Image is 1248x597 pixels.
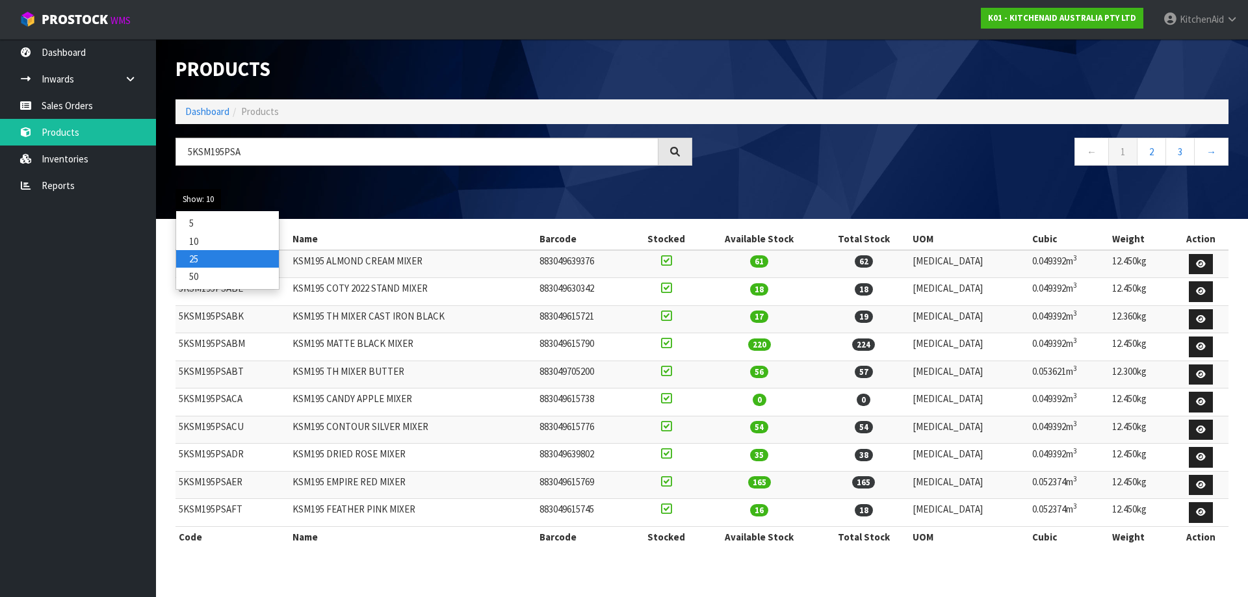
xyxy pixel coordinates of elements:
[175,305,289,333] td: 5KSM195PSABK
[175,416,289,444] td: 5KSM195PSACU
[632,229,701,249] th: Stocked
[1073,336,1077,345] sup: 3
[1108,138,1137,166] a: 1
[1029,388,1109,416] td: 0.049392m
[175,361,289,388] td: 5KSM195PSABT
[175,499,289,527] td: 5KSM195PSAFT
[909,499,1029,527] td: [MEDICAL_DATA]
[1194,138,1228,166] a: →
[855,283,873,296] span: 18
[909,333,1029,361] td: [MEDICAL_DATA]
[748,476,771,489] span: 165
[1029,471,1109,499] td: 0.052374m
[289,305,536,333] td: KSM195 TH MIXER CAST IRON BLACK
[909,444,1029,472] td: [MEDICAL_DATA]
[289,444,536,472] td: KSM195 DRIED ROSE MIXER
[632,526,701,547] th: Stocked
[818,229,909,249] th: Total Stock
[536,305,632,333] td: 883049615721
[855,449,873,461] span: 38
[1029,416,1109,444] td: 0.049392m
[175,58,692,80] h1: Products
[750,504,768,516] span: 16
[1029,499,1109,527] td: 0.052374m
[289,388,536,416] td: KSM195 CANDY APPLE MIXER
[289,361,536,388] td: KSM195 TH MIXER BUTTER
[1109,278,1173,306] td: 12.450kg
[536,526,632,547] th: Barcode
[175,138,658,166] input: Search products
[1073,474,1077,483] sup: 3
[1109,388,1173,416] td: 12.450kg
[1073,364,1077,373] sup: 3
[536,471,632,499] td: 883049615769
[712,138,1228,170] nav: Page navigation
[1029,305,1109,333] td: 0.049392m
[909,526,1029,547] th: UOM
[176,214,279,232] a: 5
[909,416,1029,444] td: [MEDICAL_DATA]
[1029,333,1109,361] td: 0.049392m
[1073,446,1077,455] sup: 3
[175,526,289,547] th: Code
[750,449,768,461] span: 35
[1109,416,1173,444] td: 12.450kg
[1109,499,1173,527] td: 12.450kg
[1029,361,1109,388] td: 0.053621m
[1109,333,1173,361] td: 12.450kg
[753,394,766,406] span: 0
[1109,229,1173,249] th: Weight
[1109,526,1173,547] th: Weight
[909,388,1029,416] td: [MEDICAL_DATA]
[176,250,279,268] a: 25
[855,421,873,433] span: 54
[857,394,870,406] span: 0
[1109,250,1173,278] td: 12.450kg
[909,278,1029,306] td: [MEDICAL_DATA]
[176,233,279,250] a: 10
[1109,305,1173,333] td: 12.360kg
[852,476,875,489] span: 165
[176,268,279,285] a: 50
[1137,138,1166,166] a: 2
[289,250,536,278] td: KSM195 ALMOND CREAM MIXER
[536,250,632,278] td: 883049639376
[1073,419,1077,428] sup: 3
[175,333,289,361] td: 5KSM195PSABM
[1073,281,1077,290] sup: 3
[175,278,289,306] td: 5KSM195PSABE
[750,311,768,323] span: 17
[1109,361,1173,388] td: 12.300kg
[1073,253,1077,262] sup: 3
[750,421,768,433] span: 54
[536,388,632,416] td: 883049615738
[289,416,536,444] td: KSM195 CONTOUR SILVER MIXER
[536,444,632,472] td: 883049639802
[19,11,36,27] img: cube-alt.png
[175,444,289,472] td: 5KSM195PSADR
[855,255,873,268] span: 62
[175,189,221,210] button: Show: 10
[536,333,632,361] td: 883049615790
[175,388,289,416] td: 5KSM195PSACA
[1173,526,1228,547] th: Action
[185,105,229,118] a: Dashboard
[701,526,818,547] th: Available Stock
[1029,526,1109,547] th: Cubic
[1073,502,1077,511] sup: 3
[909,229,1029,249] th: UOM
[241,105,279,118] span: Products
[1109,471,1173,499] td: 12.450kg
[289,499,536,527] td: KSM195 FEATHER PINK MIXER
[110,14,131,27] small: WMS
[1073,391,1077,400] sup: 3
[855,311,873,323] span: 19
[909,471,1029,499] td: [MEDICAL_DATA]
[1165,138,1195,166] a: 3
[701,229,818,249] th: Available Stock
[855,504,873,516] span: 18
[750,366,768,378] span: 56
[289,278,536,306] td: KSM195 COTY 2022 STAND MIXER
[289,229,536,249] th: Name
[1074,138,1109,166] a: ←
